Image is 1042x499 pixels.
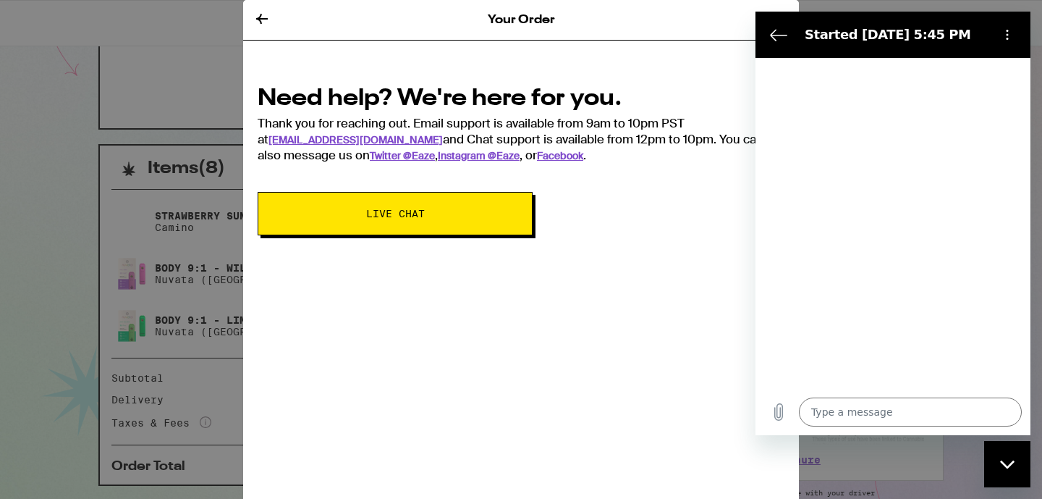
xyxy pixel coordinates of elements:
[258,83,784,163] div: Thank you for reaching out. Email support is available from 9am to 10pm PST at and Chat support i...
[370,149,435,162] a: Twitter @Eaze
[984,441,1030,487] iframe: Button to launch messaging window, conversation in progress
[366,209,425,219] span: Live Chat
[755,12,1030,435] iframe: Messaging window
[268,133,443,146] a: [EMAIL_ADDRESS][DOMAIN_NAME]
[258,83,784,115] h2: Need help? We're here for you.
[438,149,520,162] a: Instagram @Eaze
[258,192,533,235] button: Live Chat
[537,149,583,162] a: Facebook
